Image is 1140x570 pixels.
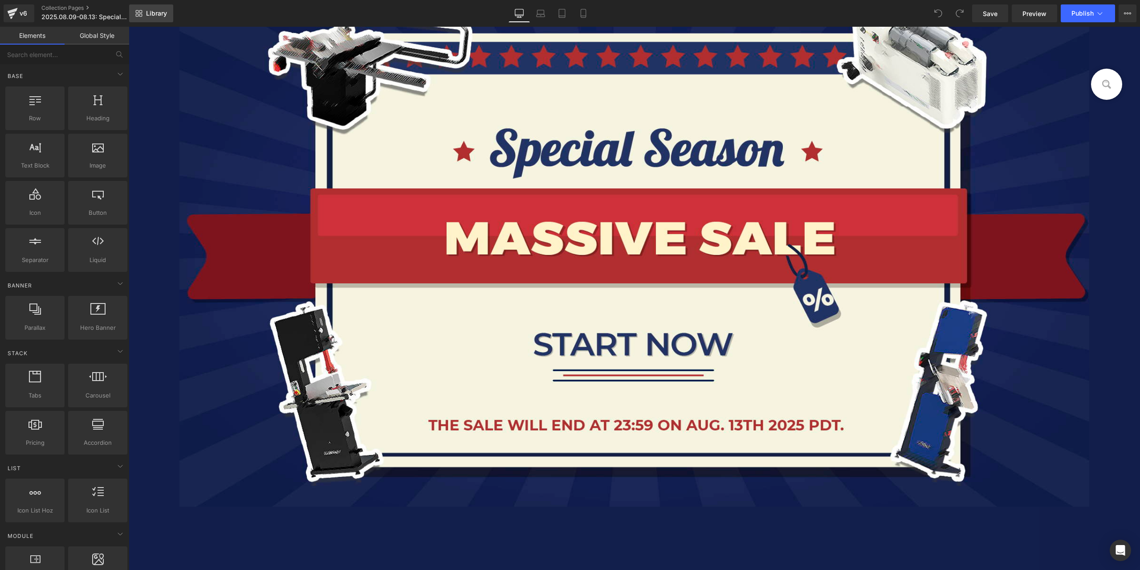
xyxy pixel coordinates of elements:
span: Carousel [71,391,125,400]
a: Preview [1012,4,1057,22]
span: Publish [1071,10,1094,17]
span: Save [983,9,997,18]
span: List [7,464,22,472]
a: v6 [4,4,34,22]
div: v6 [18,8,29,19]
a: Global Style [65,27,129,45]
span: Button [71,208,125,217]
button: Undo [929,4,947,22]
span: Separator [8,255,62,265]
span: Tabs [8,391,62,400]
button: More [1119,4,1136,22]
span: Preview [1022,9,1046,18]
span: Icon List [71,506,125,515]
button: Redo [951,4,969,22]
a: Collection Pages [41,4,144,12]
span: Module [7,532,34,540]
span: Icon List Hoz [8,506,62,515]
span: Text Block [8,161,62,170]
span: Stack [7,349,28,357]
button: Publish [1061,4,1115,22]
span: Pricing [8,438,62,447]
span: Icon [8,208,62,217]
a: Mobile [573,4,594,22]
span: Accordion [71,438,125,447]
a: Tablet [551,4,573,22]
span: Liquid [71,255,125,265]
span: Base [7,72,24,80]
div: Open Intercom Messenger [1110,540,1131,561]
span: Parallax [8,323,62,332]
a: Desktop [509,4,530,22]
span: Image [71,161,125,170]
span: Library [146,9,167,17]
span: Row [8,114,62,123]
a: Laptop [530,4,551,22]
span: Heading [71,114,125,123]
a: New Library [129,4,173,22]
span: Banner [7,281,33,290]
span: Hero Banner [71,323,125,332]
span: 2025.08.09-08.13: Special Season Massive Sale [41,13,127,21]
